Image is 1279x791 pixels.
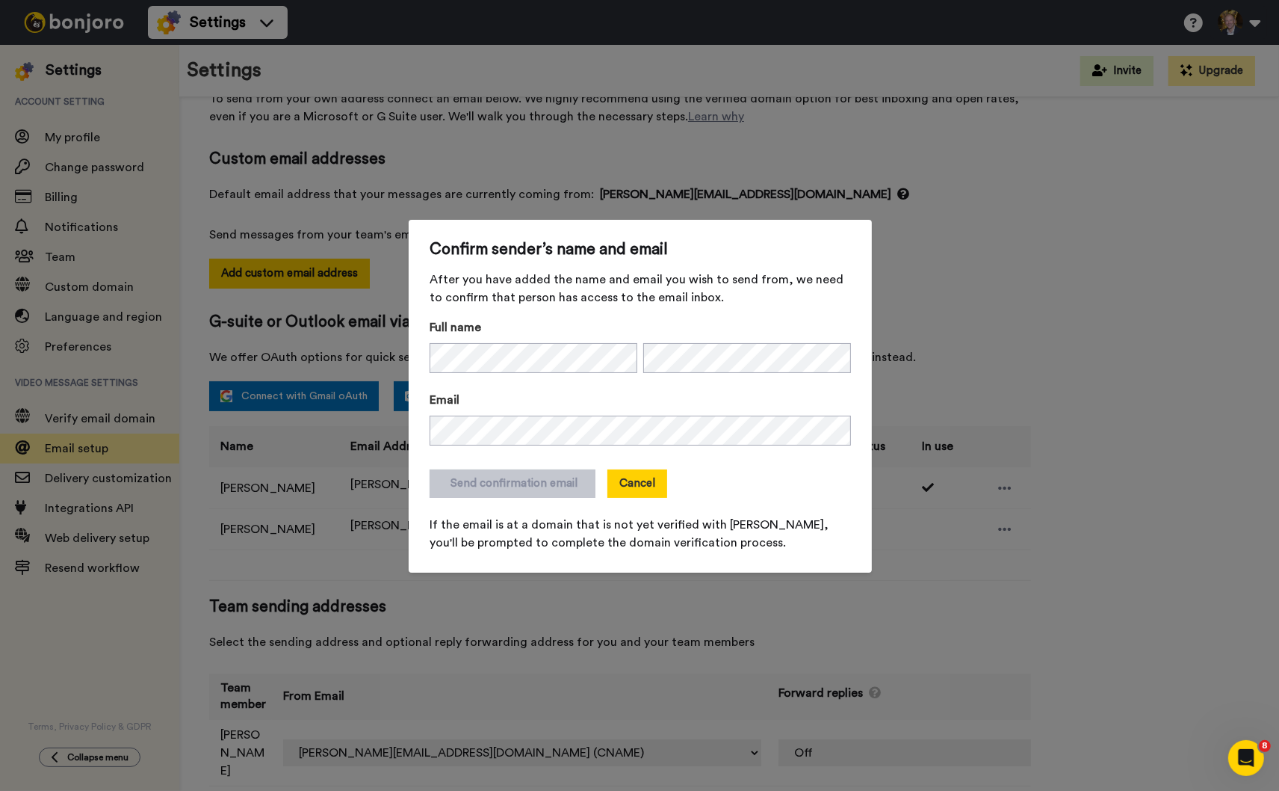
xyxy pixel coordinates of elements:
span: If the email is at a domain that is not yet verified with [PERSON_NAME], you'll be prompted to co... [430,516,851,552]
button: Send confirmation email [430,470,595,498]
span: After you have added the name and email you wish to send from, we need to confirm that person has... [430,271,851,307]
label: Full name [430,318,637,336]
button: Cancel [607,470,667,498]
span: 8 [1259,740,1271,752]
iframe: Intercom live chat [1228,740,1264,776]
span: Confirm sender’s name and email [430,241,851,259]
label: Email [430,391,851,409]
